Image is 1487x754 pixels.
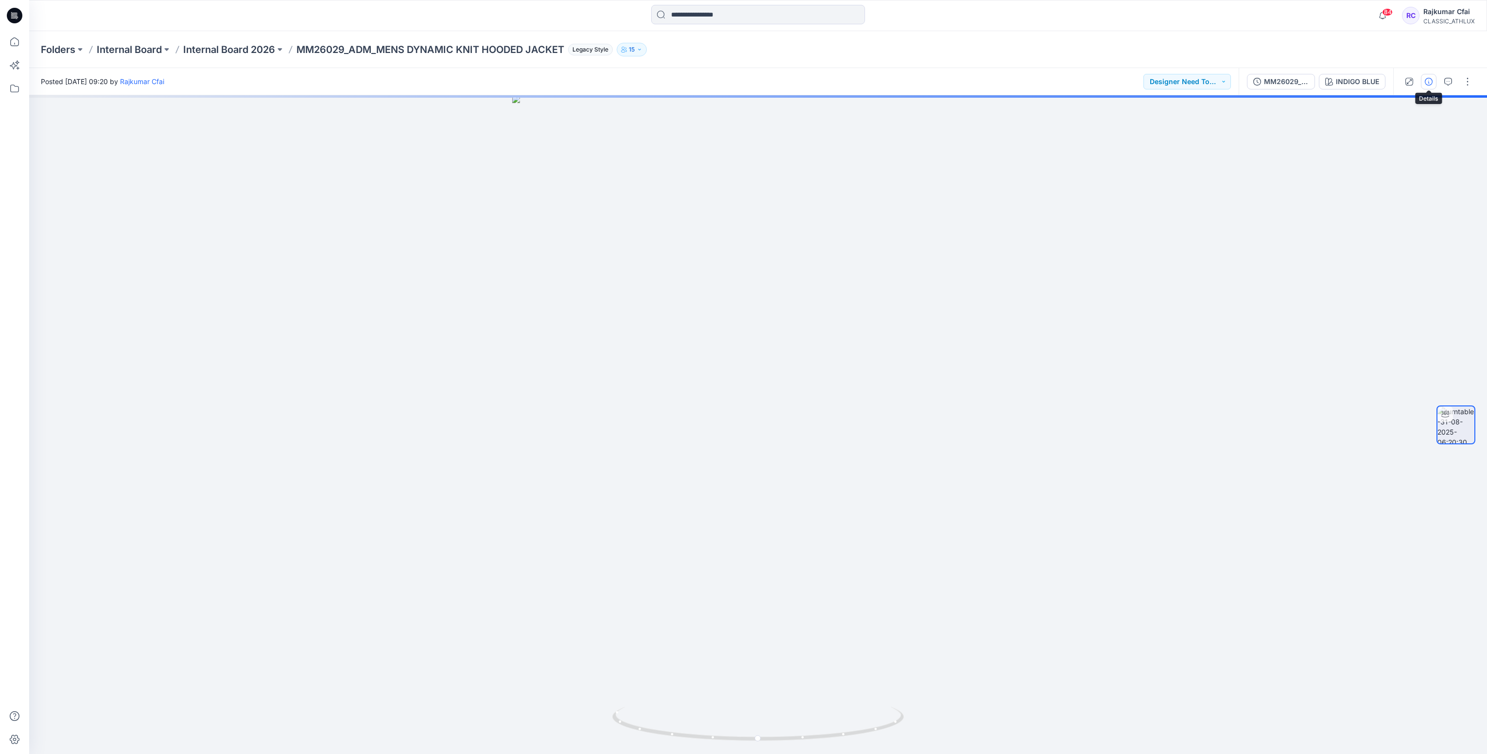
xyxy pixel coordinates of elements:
a: Rajkumar Cfai [120,77,164,86]
span: Posted [DATE] 09:20 by [41,76,164,87]
button: INDIGO BLUE [1319,74,1385,89]
span: 84 [1382,8,1393,16]
button: MM26029_ADM_MENS DYNAMIC KNIT HOODED JACKET [1247,74,1315,89]
a: Internal Board 2026 [183,43,275,56]
span: Legacy Style [568,44,613,55]
a: Folders [41,43,75,56]
div: CLASSIC_ATHLUX [1423,18,1475,25]
button: Legacy Style [564,43,613,56]
p: 15 [629,44,635,55]
p: MM26029_ADM_MENS DYNAMIC KNIT HOODED JACKET [296,43,564,56]
button: Details [1421,74,1436,89]
div: MM26029_ADM_MENS DYNAMIC KNIT HOODED JACKET [1264,76,1309,87]
div: RC [1402,7,1419,24]
div: INDIGO BLUE [1336,76,1379,87]
button: 15 [617,43,647,56]
img: turntable-31-08-2025-06:20:30 [1437,406,1474,443]
div: Rajkumar Cfai [1423,6,1475,18]
a: Internal Board [97,43,162,56]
